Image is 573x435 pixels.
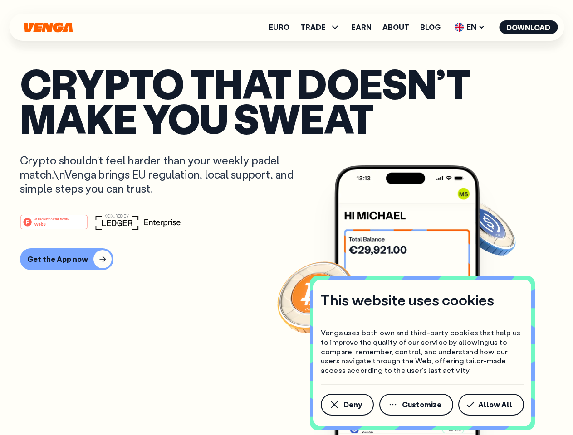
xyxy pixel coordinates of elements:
a: Earn [351,24,372,31]
tspan: #1 PRODUCT OF THE MONTH [34,217,69,220]
img: Bitcoin [275,256,357,338]
svg: Home [23,22,73,33]
img: USDC coin [452,195,518,260]
p: Crypto shouldn’t feel harder than your weekly padel match.\nVenga brings EU regulation, local sup... [20,153,307,196]
span: TRADE [300,22,340,33]
h4: This website uses cookies [321,290,494,309]
a: #1 PRODUCT OF THE MONTHWeb3 [20,220,88,232]
button: Customize [379,394,453,416]
button: Get the App now [20,248,113,270]
span: Deny [343,401,362,408]
button: Deny [321,394,374,416]
button: Allow All [458,394,524,416]
div: Get the App now [27,255,88,264]
a: Euro [269,24,289,31]
span: Customize [402,401,441,408]
a: About [382,24,409,31]
span: EN [451,20,488,34]
a: Get the App now [20,248,553,270]
img: flag-uk [455,23,464,32]
span: TRADE [300,24,326,31]
p: Venga uses both own and third-party cookies that help us to improve the quality of our service by... [321,328,524,375]
button: Download [499,20,558,34]
p: Crypto that doesn’t make you sweat [20,66,553,135]
tspan: Web3 [34,221,46,226]
a: Blog [420,24,441,31]
span: Allow All [478,401,512,408]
